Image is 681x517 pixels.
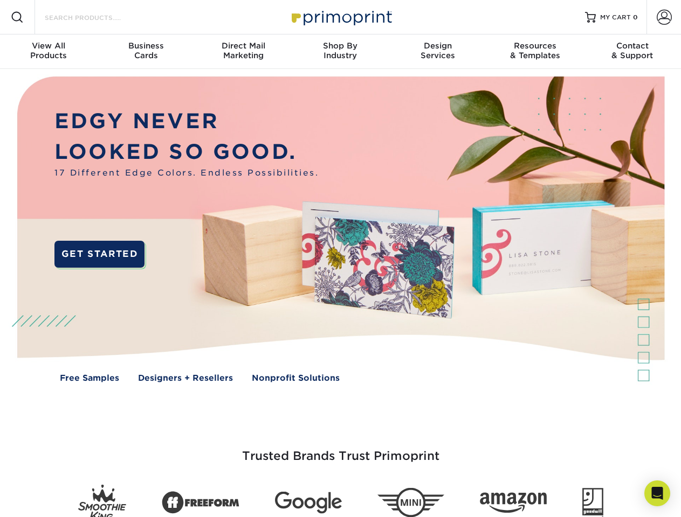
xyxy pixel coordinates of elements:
iframe: Google Customer Reviews [3,484,92,513]
a: BusinessCards [97,34,194,69]
p: EDGY NEVER [54,106,319,137]
img: Primoprint [287,5,395,29]
a: DesignServices [389,34,486,69]
p: LOOKED SO GOOD. [54,137,319,167]
a: Resources& Templates [486,34,583,69]
img: Amazon [480,493,547,513]
div: Cards [97,41,194,60]
span: 0 [633,13,638,21]
div: Industry [292,41,389,60]
div: Services [389,41,486,60]
span: Design [389,41,486,51]
span: MY CART [600,13,631,22]
span: Direct Mail [195,41,292,51]
div: & Support [584,41,681,60]
a: Nonprofit Solutions [252,372,340,385]
div: & Templates [486,41,583,60]
div: Marketing [195,41,292,60]
a: Free Samples [60,372,119,385]
input: SEARCH PRODUCTS..... [44,11,149,24]
img: Goodwill [582,488,603,517]
a: Contact& Support [584,34,681,69]
span: Business [97,41,194,51]
a: Designers + Resellers [138,372,233,385]
h3: Trusted Brands Trust Primoprint [25,423,656,476]
span: Resources [486,41,583,51]
span: Contact [584,41,681,51]
a: Shop ByIndustry [292,34,389,69]
a: Direct MailMarketing [195,34,292,69]
a: GET STARTED [54,241,145,268]
div: Open Intercom Messenger [644,480,670,506]
img: Google [275,492,342,514]
span: 17 Different Edge Colors. Endless Possibilities. [54,167,319,179]
span: Shop By [292,41,389,51]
